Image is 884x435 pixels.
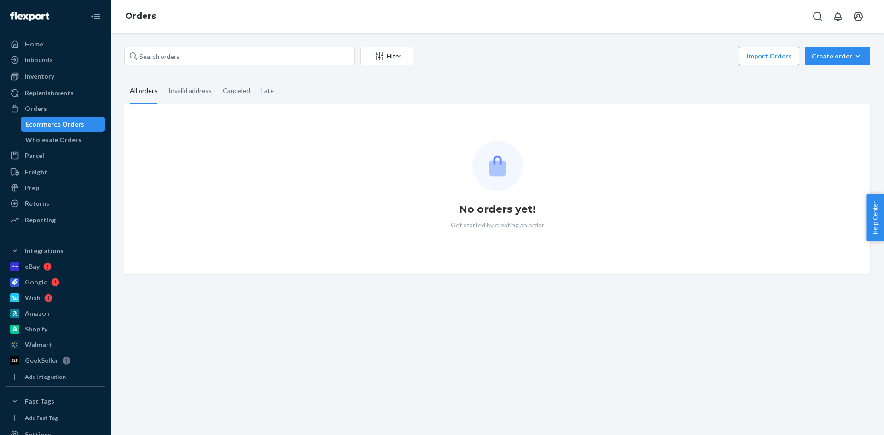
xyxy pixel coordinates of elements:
a: Add Integration [6,371,105,383]
a: Home [6,37,105,52]
a: Orders [6,101,105,116]
a: Wholesale Orders [21,133,105,147]
a: Amazon [6,306,105,321]
a: Prep [6,180,105,195]
ol: breadcrumbs [118,3,163,30]
button: Open notifications [829,7,847,26]
div: Inbounds [25,55,53,64]
div: Shopify [25,325,47,334]
div: Late [261,79,274,103]
button: Import Orders [739,47,799,65]
button: Fast Tags [6,394,105,409]
div: Add Integration [25,373,66,381]
a: Orders [125,11,156,21]
div: Home [25,40,43,49]
button: Filter [360,47,413,65]
div: Parcel [25,151,44,160]
a: GeekSeller [6,353,105,368]
div: eBay [25,262,40,271]
button: Create order [805,47,870,65]
button: Open Search Box [808,7,827,26]
div: Freight [25,168,47,177]
a: Wish [6,290,105,305]
div: Wish [25,293,41,302]
a: Inbounds [6,52,105,67]
p: Get started by creating an order [451,220,544,230]
button: Open account menu [849,7,867,26]
div: Fast Tags [25,397,54,406]
a: Reporting [6,213,105,227]
div: Returns [25,199,49,208]
a: Shopify [6,322,105,336]
div: Prep [25,183,39,192]
h1: No orders yet! [459,202,535,217]
div: Orders [25,104,47,113]
a: Returns [6,196,105,211]
img: Empty list [472,141,523,191]
div: Invalid address [169,79,212,103]
a: Replenishments [6,86,105,100]
div: Walmart [25,340,52,349]
button: Close Navigation [87,7,105,26]
a: Inventory [6,69,105,84]
div: Google [25,278,47,287]
input: Search orders [124,47,355,65]
div: Canceled [223,79,250,103]
div: Add Fast Tag [25,414,58,422]
a: Add Fast Tag [6,412,105,423]
a: Google [6,275,105,290]
div: Amazon [25,309,50,318]
img: Flexport logo [10,12,49,21]
div: All orders [130,79,157,104]
div: Ecommerce Orders [25,120,84,129]
div: GeekSeller [25,356,58,365]
a: Parcel [6,148,105,163]
button: Integrations [6,244,105,258]
div: Integrations [25,246,64,255]
a: Ecommerce Orders [21,117,105,132]
div: Inventory [25,72,54,81]
button: Help Center [866,194,884,241]
div: Wholesale Orders [25,135,81,145]
div: Reporting [25,215,56,225]
a: Freight [6,165,105,180]
a: eBay [6,259,105,274]
a: Walmart [6,337,105,352]
div: Replenishments [25,88,74,98]
div: Create order [812,52,863,61]
div: Filter [361,52,413,61]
